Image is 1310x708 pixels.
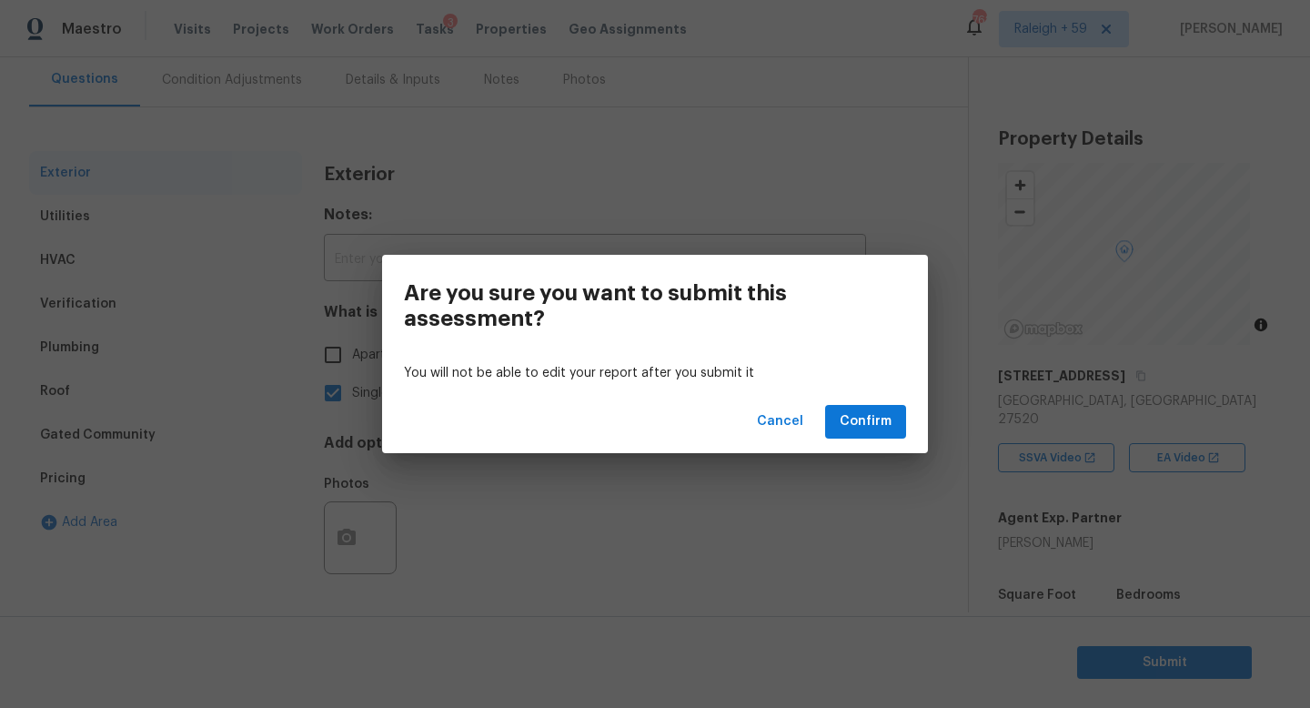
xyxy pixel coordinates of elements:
button: Confirm [825,405,906,439]
h3: Are you sure you want to submit this assessment? [404,280,824,331]
p: You will not be able to edit your report after you submit it [404,364,906,383]
button: Cancel [750,405,811,439]
span: Confirm [840,410,892,433]
span: Cancel [757,410,803,433]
